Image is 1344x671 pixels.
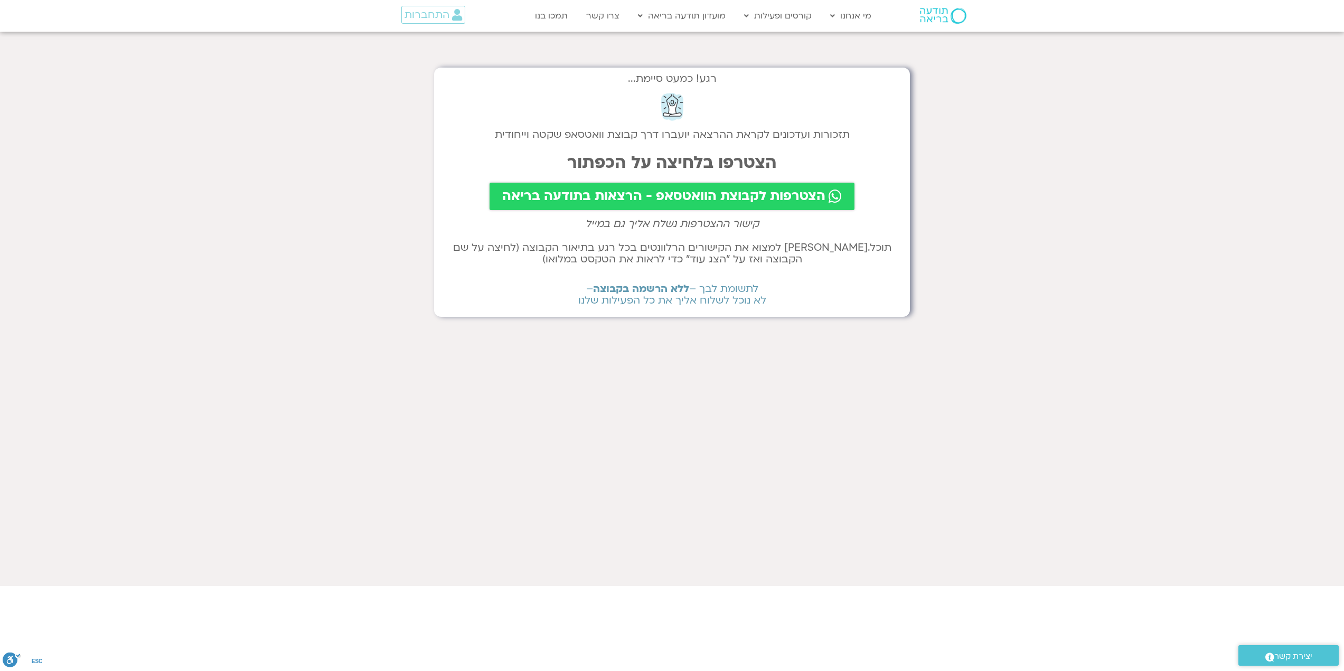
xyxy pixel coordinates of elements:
img: תודעה בריאה [920,8,966,24]
a: קורסים ופעילות [739,6,817,26]
h2: תזכורות ועדכונים לקראת ההרצאה יועברו דרך קבוצת וואטסאפ שקטה וייחודית [445,129,899,140]
a: תמכו בנו [530,6,573,26]
h2: תוכל.[PERSON_NAME] למצוא את הקישורים הרלוונטים בכל רגע בתיאור הקבוצה (לחיצה על שם הקבוצה ואז על ״... [445,242,899,265]
a: מועדון תודעה בריאה [633,6,731,26]
a: מי אנחנו [825,6,877,26]
a: התחברות [401,6,465,24]
span: יצירת קשר [1274,649,1312,664]
a: צרו קשר [581,6,625,26]
span: התחברות [405,9,449,21]
h2: קישור ההצטרפות נשלח אליך גם במייל [445,218,899,230]
h2: לתשומת לבך – – לא נוכל לשלוח אליך את כל הפעילות שלנו [445,283,899,306]
h2: הצטרפו בלחיצה על הכפתור [445,153,899,172]
a: הצטרפות לקבוצת הוואטסאפ - הרצאות בתודעה בריאה [490,183,854,210]
b: ללא הרשמה בקבוצה [593,282,689,296]
span: הצטרפות לקבוצת הוואטסאפ - הרצאות בתודעה בריאה [502,189,825,204]
h2: רגע! כמעט סיימת... [445,78,899,79]
a: יצירת קשר [1238,645,1339,666]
